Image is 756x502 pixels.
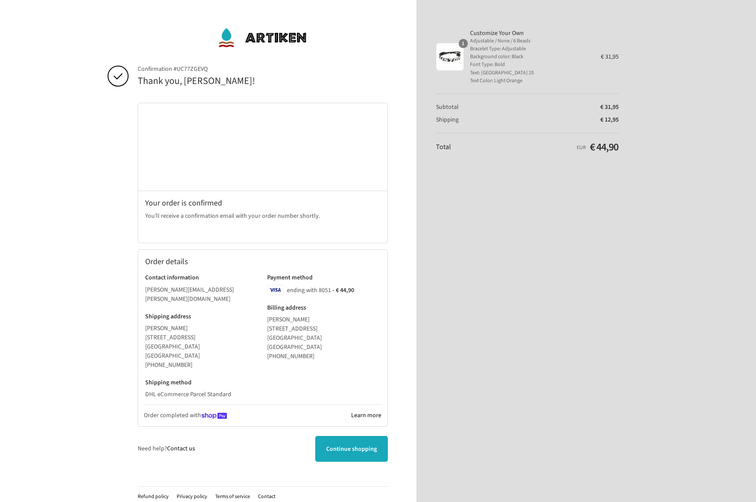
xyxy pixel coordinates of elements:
[145,286,234,303] bdo: [PERSON_NAME][EMAIL_ADDRESS][PERSON_NAME][DOMAIN_NAME]
[436,142,451,152] span: Total
[436,103,492,111] th: Subtotal
[470,69,589,77] span: Text: [GEOGRAPHIC_DATA] 25
[267,315,380,361] address: [PERSON_NAME] [STREET_ADDRESS] [GEOGRAPHIC_DATA] [GEOGRAPHIC_DATA] ‎[PHONE_NUMBER]
[138,75,388,87] h2: Thank you, [PERSON_NAME]!
[145,324,258,370] address: [PERSON_NAME] [STREET_ADDRESS] [GEOGRAPHIC_DATA] [GEOGRAPHIC_DATA] ‎[PHONE_NUMBER]
[145,313,258,321] h3: Shipping address
[470,77,589,85] span: Text Color: Light Orange
[138,444,195,453] p: Need help?
[267,274,380,282] h3: Payment method
[332,286,354,294] span: - € 44,90
[177,493,207,500] a: Privacy policy
[287,286,331,294] span: ending with 8051
[436,43,464,71] img: Customize Your Own - Adjustable / None / 6 Beads
[215,493,250,500] a: Terms of service
[145,257,263,267] h2: Order details
[601,52,619,61] span: € 31,95
[470,37,589,45] span: Adjustable / None / 6 Beads
[138,65,388,73] span: Confirmation #UC77ZGEVQ
[600,103,619,112] span: € 31,95
[145,212,380,221] p: You’ll receive a confirmation email with your order number shortly.
[459,39,468,48] span: 1
[436,115,459,124] span: Shipping
[145,390,258,399] p: DHL eCommerce Parcel Standard
[258,493,275,500] a: Contact
[167,444,195,453] a: Contact us
[470,53,589,61] span: Background color: Black
[600,115,619,124] span: € 12,95
[145,274,258,282] h3: Contact information
[577,144,586,151] span: EUR
[315,436,388,462] a: Continue shopping
[218,24,307,51] img: ArtiKen
[470,45,589,53] span: Bracelet Type: Adjustable
[350,411,383,421] a: Learn more about Shop Pay
[138,103,388,191] iframe: Google map displaying pin point of shipping address: Wien
[145,198,380,208] h2: Your order is confirmed
[326,445,377,453] span: Continue shopping
[267,304,380,312] h3: Billing address
[145,379,258,387] h3: Shipping method
[590,139,618,155] span: € 44,90
[138,493,169,500] a: Refund policy
[470,61,589,69] span: Font Type: Bold
[470,29,589,37] span: Customize Your Own
[143,410,350,422] p: Order completed with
